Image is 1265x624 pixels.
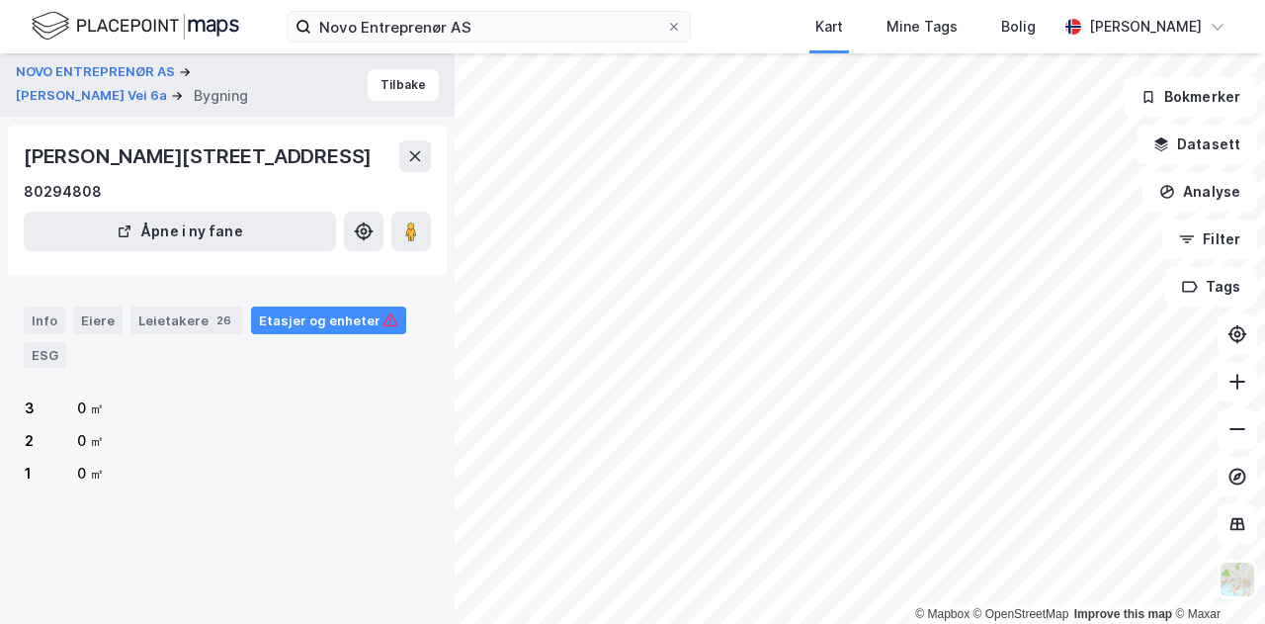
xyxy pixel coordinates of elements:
button: Tilbake [368,69,439,101]
a: Mapbox [915,607,970,621]
div: 0 ㎡ [77,397,104,420]
div: 26 [212,311,235,330]
div: Leietakere [130,307,243,334]
input: Søk på adresse, matrikkel, gårdeiere, leietakere eller personer [311,12,666,42]
button: NOVO ENTREPRENØR AS [16,62,179,82]
button: Bokmerker [1124,77,1257,117]
div: 1 [25,462,32,486]
div: Bygning [194,84,248,108]
div: 80294808 [24,180,102,204]
button: Åpne i ny fane [24,212,336,251]
div: Info [24,307,65,334]
button: [PERSON_NAME] Vei 6a [16,86,171,106]
button: Datasett [1137,125,1257,164]
div: Mine Tags [886,15,958,39]
div: 0 ㎡ [77,429,104,453]
a: Improve this map [1074,607,1172,621]
div: Etasjer og enheter [259,312,398,329]
div: 2 [25,429,34,453]
button: Analyse [1142,172,1257,212]
div: [PERSON_NAME] [1089,15,1202,39]
button: Tags [1165,267,1257,307]
div: Eiere [73,307,123,334]
a: OpenStreetMap [973,607,1069,621]
img: logo.f888ab2527a4732fd821a326f86c7f29.svg [32,9,239,44]
div: Kart [815,15,843,39]
div: 0 ㎡ [77,462,104,486]
div: 3 [25,397,35,420]
button: Filter [1162,220,1257,259]
div: [PERSON_NAME][STREET_ADDRESS] [24,140,376,172]
div: ESG [24,342,66,368]
div: Bolig [1001,15,1036,39]
iframe: Chat Widget [1166,529,1265,624]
